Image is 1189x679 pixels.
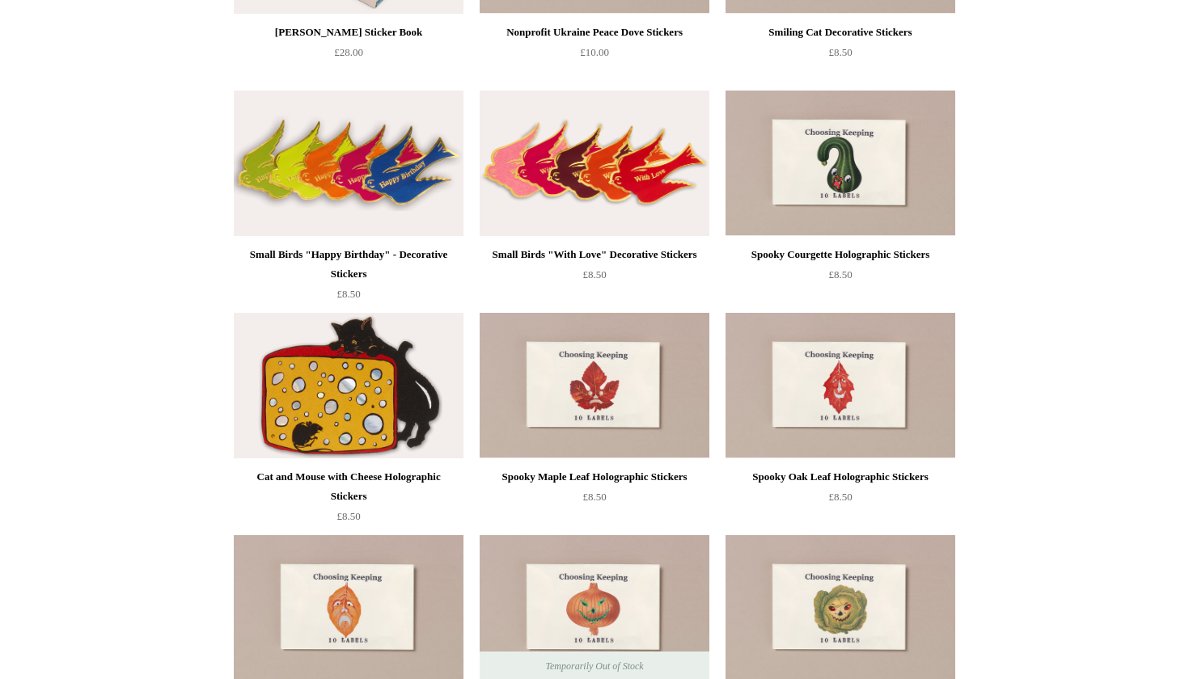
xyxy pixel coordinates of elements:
[234,91,463,236] a: Small Birds "Happy Birthday" - Decorative Stickers Small Birds "Happy Birthday" - Decorative Stic...
[730,467,951,487] div: Spooky Oak Leaf Holographic Stickers
[582,491,606,503] span: £8.50
[238,23,459,42] div: [PERSON_NAME] Sticker Book
[726,313,955,458] a: Spooky Oak Leaf Holographic Stickers Spooky Oak Leaf Holographic Stickers
[484,467,705,487] div: Spooky Maple Leaf Holographic Stickers
[480,467,709,533] a: Spooky Maple Leaf Holographic Stickers £8.50
[726,91,955,236] a: Spooky Courgette Holographic Stickers Spooky Courgette Holographic Stickers
[234,91,463,236] img: Small Birds "Happy Birthday" - Decorative Stickers
[480,91,709,236] a: Small Birds "With Love" Decorative Stickers Small Birds "With Love" Decorative Stickers
[238,467,459,506] div: Cat and Mouse with Cheese Holographic Stickers
[828,268,852,280] span: £8.50
[480,23,709,89] a: Nonprofit Ukraine Peace Dove Stickers £10.00
[828,491,852,503] span: £8.50
[480,245,709,311] a: Small Birds "With Love" Decorative Stickers £8.50
[480,313,709,458] a: Spooky Maple Leaf Holographic Stickers Spooky Maple Leaf Holographic Stickers
[726,23,955,89] a: Smiling Cat Decorative Stickers £8.50
[234,467,463,533] a: Cat and Mouse with Cheese Holographic Stickers £8.50
[730,23,951,42] div: Smiling Cat Decorative Stickers
[730,245,951,264] div: Spooky Courgette Holographic Stickers
[480,313,709,458] img: Spooky Maple Leaf Holographic Stickers
[828,46,852,58] span: £8.50
[238,245,459,284] div: Small Birds "Happy Birthday" - Decorative Stickers
[580,46,609,58] span: £10.00
[726,245,955,311] a: Spooky Courgette Holographic Stickers £8.50
[334,46,363,58] span: £28.00
[582,268,606,280] span: £8.50
[726,313,955,458] img: Spooky Oak Leaf Holographic Stickers
[234,245,463,311] a: Small Birds "Happy Birthday" - Decorative Stickers £8.50
[484,23,705,42] div: Nonprofit Ukraine Peace Dove Stickers
[234,313,463,458] a: Cat and Mouse with Cheese Holographic Stickers Cat and Mouse with Cheese Holographic Stickers
[480,91,709,236] img: Small Birds "With Love" Decorative Stickers
[484,245,705,264] div: Small Birds "With Love" Decorative Stickers
[234,23,463,89] a: [PERSON_NAME] Sticker Book £28.00
[234,313,463,458] img: Cat and Mouse with Cheese Holographic Stickers
[336,510,360,522] span: £8.50
[726,467,955,533] a: Spooky Oak Leaf Holographic Stickers £8.50
[726,91,955,236] img: Spooky Courgette Holographic Stickers
[336,288,360,300] span: £8.50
